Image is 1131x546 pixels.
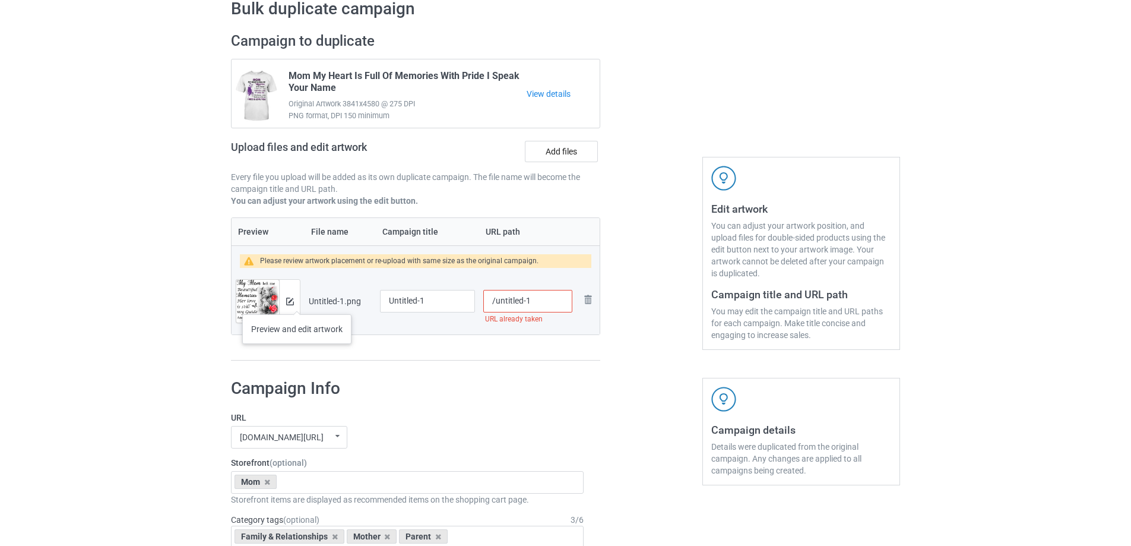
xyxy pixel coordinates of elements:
span: PNG format, DPI 150 minimum [289,110,527,122]
div: [DOMAIN_NAME][URL] [240,433,324,441]
div: 3 / 6 [571,514,584,526]
img: original.png [236,280,279,334]
span: Original Artwork 3841x4580 @ 275 DPI [289,98,527,110]
div: You may edit the campaign title and URL paths for each campaign. Make title concise and engaging ... [711,305,891,341]
div: Mom [235,475,277,489]
th: URL path [479,218,576,245]
h3: Campaign details [711,423,891,437]
label: Storefront [231,457,584,469]
div: Preview and edit artwork [242,314,351,344]
h2: Upload files and edit artwork [231,141,452,163]
a: View details [527,88,600,100]
th: Campaign title [376,218,479,245]
h2: Campaign to duplicate [231,32,600,51]
img: svg+xml;base64,PD94bWwgdmVyc2lvbj0iMS4wIiBlbmNvZGluZz0iVVRGLTgiPz4KPHN2ZyB3aWR0aD0iNDJweCIgaGVpZ2... [711,166,736,191]
img: svg+xml;base64,PD94bWwgdmVyc2lvbj0iMS4wIiBlbmNvZGluZz0iVVRGLTgiPz4KPHN2ZyB3aWR0aD0iMjhweCIgaGVpZ2... [581,292,595,307]
div: Family & Relationships [235,529,344,544]
div: Details were duplicated from the original campaign. Any changes are applied to all campaigns bein... [711,441,891,476]
span: Mom My Heart Is Full Of Memories With Pride I Speak Your Name [289,70,527,98]
h1: Campaign Info [231,378,584,399]
div: Mother [347,529,397,544]
div: You can adjust your artwork position, and upload files for double-sided products using the edit b... [711,220,891,279]
th: File name [305,218,376,245]
span: (optional) [270,458,307,468]
div: Storefront items are displayed as recommended items on the shopping cart page. [231,494,584,506]
span: (optional) [283,515,319,525]
img: svg+xml;base64,PD94bWwgdmVyc2lvbj0iMS4wIiBlbmNvZGluZz0iVVRGLTgiPz4KPHN2ZyB3aWR0aD0iNDJweCIgaGVpZ2... [711,387,736,412]
img: svg+xml;base64,PD94bWwgdmVyc2lvbj0iMS4wIiBlbmNvZGluZz0iVVRGLTgiPz4KPHN2ZyB3aWR0aD0iMTRweCIgaGVpZ2... [286,298,294,305]
th: Preview [232,218,305,245]
div: URL already taken [483,313,572,326]
label: URL [231,412,584,424]
label: Add files [525,141,598,162]
img: warning [244,257,260,266]
h3: Campaign title and URL path [711,288,891,301]
h3: Edit artwork [711,202,891,216]
div: Please review artwork placement or re-upload with same size as the original campaign. [260,254,538,268]
div: Parent [399,529,448,544]
b: You can adjust your artwork using the edit button. [231,196,418,206]
label: Category tags [231,514,319,526]
div: Untitled-1.png [309,295,372,307]
p: Every file you upload will be added as its own duplicate campaign. The file name will become the ... [231,171,600,195]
